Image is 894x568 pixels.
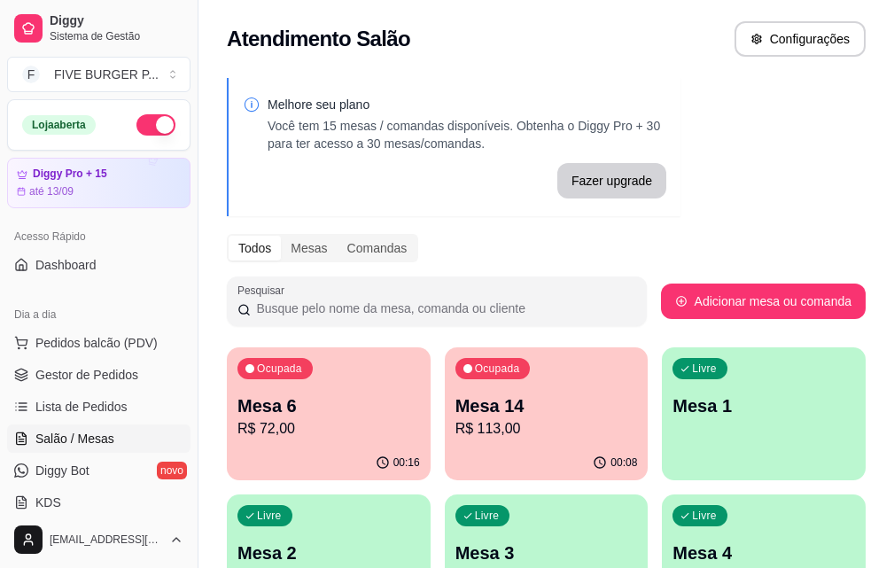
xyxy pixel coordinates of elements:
[7,251,190,279] a: Dashboard
[338,236,417,261] div: Comandas
[7,361,190,389] a: Gestor de Pedidos
[661,284,866,319] button: Adicionar mesa ou comanda
[237,418,420,440] p: R$ 72,00
[257,362,302,376] p: Ocupada
[227,25,410,53] h2: Atendimento Salão
[445,347,649,480] button: OcupadaMesa 14R$ 113,0000:08
[35,334,158,352] span: Pedidos balcão (PDV)
[237,541,420,565] p: Mesa 2
[7,57,190,92] button: Select a team
[455,418,638,440] p: R$ 113,00
[35,256,97,274] span: Dashboard
[50,533,162,547] span: [EMAIL_ADDRESS][DOMAIN_NAME]
[393,455,420,470] p: 00:16
[22,115,96,135] div: Loja aberta
[251,300,635,317] input: Pesquisar
[22,66,40,83] span: F
[268,117,666,152] p: Você tem 15 mesas / comandas disponíveis. Obtenha o Diggy Pro + 30 para ter acesso a 30 mesas/com...
[475,362,520,376] p: Ocupada
[35,462,89,479] span: Diggy Bot
[50,13,183,29] span: Diggy
[237,393,420,418] p: Mesa 6
[692,362,717,376] p: Livre
[7,7,190,50] a: DiggySistema de Gestão
[7,300,190,329] div: Dia a dia
[33,167,107,181] article: Diggy Pro + 15
[7,158,190,208] a: Diggy Pro + 15até 13/09
[455,541,638,565] p: Mesa 3
[672,541,855,565] p: Mesa 4
[7,222,190,251] div: Acesso Rápido
[557,163,666,198] button: Fazer upgrade
[7,393,190,421] a: Lista de Pedidos
[227,347,431,480] button: OcupadaMesa 6R$ 72,0000:16
[281,236,337,261] div: Mesas
[7,488,190,517] a: KDS
[35,366,138,384] span: Gestor de Pedidos
[35,398,128,416] span: Lista de Pedidos
[35,430,114,447] span: Salão / Mesas
[672,393,855,418] p: Mesa 1
[268,96,666,113] p: Melhore seu plano
[735,21,866,57] button: Configurações
[7,424,190,453] a: Salão / Mesas
[35,494,61,511] span: KDS
[662,347,866,480] button: LivreMesa 1
[50,29,183,43] span: Sistema de Gestão
[237,283,291,298] label: Pesquisar
[136,114,175,136] button: Alterar Status
[692,509,717,523] p: Livre
[229,236,281,261] div: Todos
[455,393,638,418] p: Mesa 14
[29,184,74,198] article: até 13/09
[54,66,159,83] div: FIVE BURGER P ...
[610,455,637,470] p: 00:08
[257,509,282,523] p: Livre
[475,509,500,523] p: Livre
[7,518,190,561] button: [EMAIL_ADDRESS][DOMAIN_NAME]
[7,456,190,485] a: Diggy Botnovo
[7,329,190,357] button: Pedidos balcão (PDV)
